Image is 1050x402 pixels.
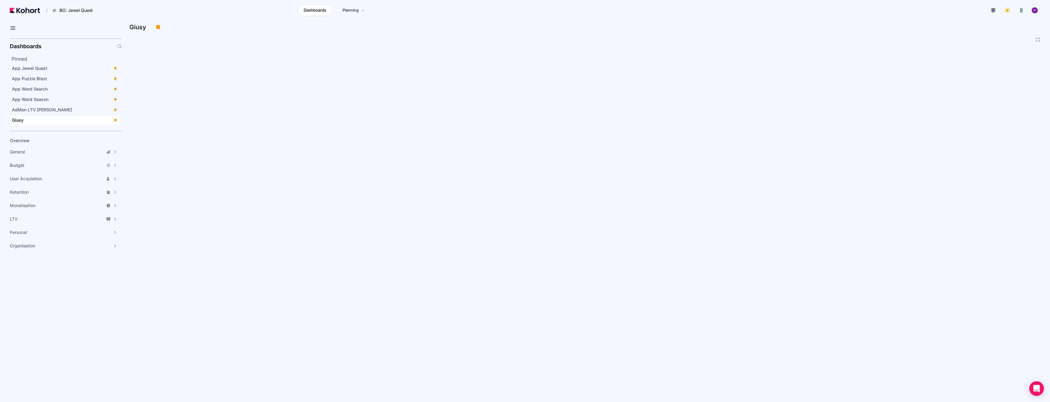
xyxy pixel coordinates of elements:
[49,5,99,16] button: BO: Jewel Quest
[336,5,371,16] a: Planning
[1029,381,1044,396] div: Open Intercom Messenger
[342,7,359,13] span: Planning
[129,24,150,30] h3: Giusy
[10,229,27,235] span: Personal
[41,7,48,14] span: /
[10,84,120,94] a: App Word Search
[12,66,47,71] span: App Jewel Quest
[1018,7,1024,13] img: logo_logo_images_1_20240607072359498299_20240828135028712857.jpeg
[10,162,24,168] span: Budget
[10,8,40,13] img: Kohort logo
[12,117,24,123] span: Giusy
[10,189,29,195] span: Retention
[8,136,112,145] a: Overview
[12,86,48,92] span: App Word Search
[10,149,25,155] span: General
[10,203,35,209] span: Monetisation
[10,74,120,83] a: App Puzzle Blast
[10,116,120,125] a: Giusy
[10,95,120,104] a: App Word Season
[12,55,122,63] h2: Pinned
[10,216,18,222] span: LTV
[12,107,72,112] span: AdMon LTV [PERSON_NAME]
[1035,37,1040,42] button: Fullscreen
[10,105,120,114] a: AdMon LTV [PERSON_NAME]
[10,138,30,143] span: Overview
[12,76,47,81] span: App Puzzle Blast
[10,44,42,49] h2: Dashboards
[12,97,49,102] span: App Word Season
[10,176,42,182] span: User Acquisition
[10,243,35,249] span: Organisation
[10,64,120,73] a: App Jewel Quest
[304,7,326,13] span: Dashboards
[60,7,93,13] span: BO: Jewel Quest
[297,5,332,16] a: Dashboards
